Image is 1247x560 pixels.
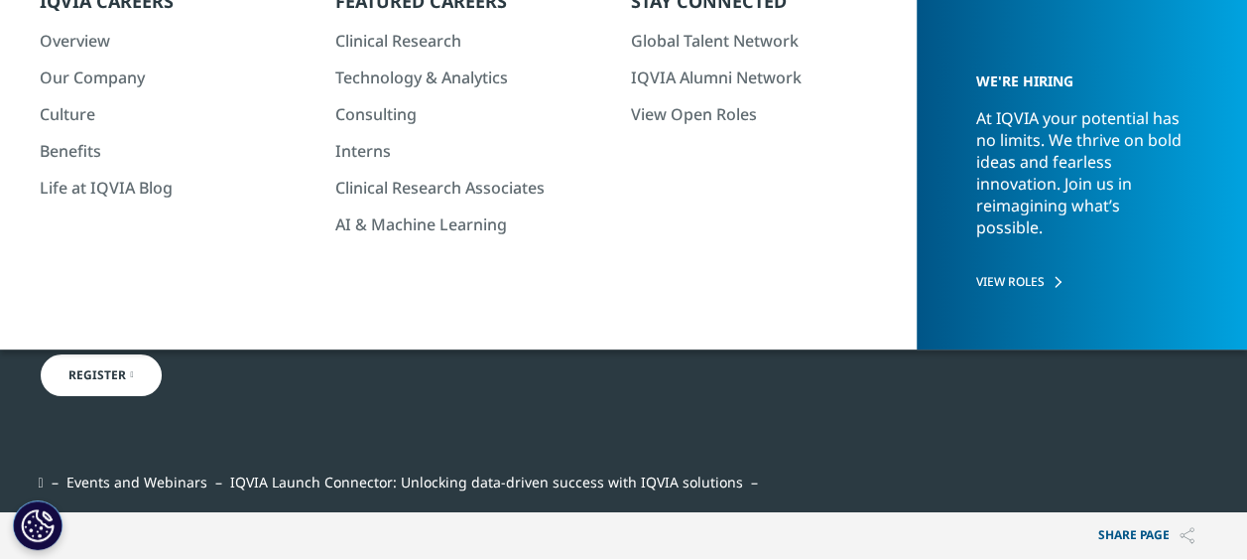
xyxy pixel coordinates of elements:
a: Global Talent Network [631,30,907,52]
a: Interns [335,140,611,162]
a: Benefits [40,140,315,162]
a: Life at IQVIA Blog [40,177,315,199]
a: Clinical Research Associates [335,177,611,199]
button: Share PAGEShare PAGE [1083,512,1209,559]
a: IQVIA Alumni Network [631,67,907,88]
a: Our Company [40,67,315,88]
h5: WE'RE HIRING [976,38,1179,107]
a: VIEW ROLES [976,273,1189,290]
a: View Open Roles [631,103,907,125]
p: At IQVIA your potential has no limits. We thrive on bold ideas and fearless innovation. Join us i... [976,107,1189,256]
a: Events and Webinars [66,473,207,491]
img: Share PAGE [1180,527,1194,544]
a: Overview [40,30,315,52]
a: Clinical Research [335,30,611,52]
a: Culture [40,103,315,125]
span: IQVIA Launch Connector: Unlocking data-driven success with IQVIA solutions [230,473,743,491]
a: AI & Machine Learning [335,213,611,235]
p: Share PAGE [1083,512,1209,559]
button: Cookies Settings [13,500,62,550]
a: Technology & Analytics [335,67,611,88]
a: Consulting [335,103,611,125]
a: Register [39,352,164,398]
